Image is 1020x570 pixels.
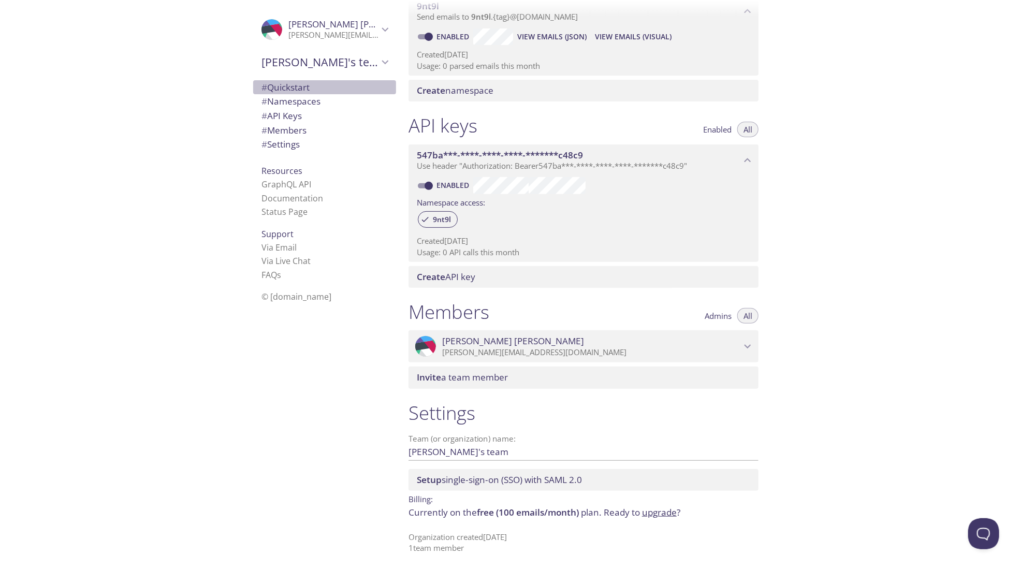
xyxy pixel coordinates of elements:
a: Via Live Chat [261,255,311,267]
div: Hritik Raj [253,12,396,47]
div: Invite a team member [409,367,759,388]
p: Created [DATE] [417,49,750,60]
p: Created [DATE] [417,236,750,246]
p: Usage: 0 parsed emails this month [417,61,750,71]
span: Namespaces [261,95,320,107]
div: Create namespace [409,80,759,101]
p: Billing: [409,491,759,506]
a: upgrade [642,506,677,518]
button: View Emails (JSON) [513,28,591,45]
div: Create API Key [409,266,759,288]
span: Create [417,271,445,283]
div: Hritik Raj [409,330,759,362]
h1: Members [409,300,489,324]
a: FAQ [261,269,281,281]
p: [PERSON_NAME][EMAIL_ADDRESS][DOMAIN_NAME] [442,347,741,358]
span: API Keys [261,110,302,122]
button: Enabled [697,122,738,137]
span: s [277,269,281,281]
p: Usage: 0 API calls this month [417,247,750,258]
a: Via Email [261,242,297,253]
span: [PERSON_NAME]'s team [261,55,378,69]
div: Hritik's team [253,49,396,76]
div: Team Settings [253,137,396,152]
div: 9nt9l [418,211,458,228]
div: Quickstart [253,80,396,95]
a: Status Page [261,206,308,217]
span: 9nt9l [427,215,457,224]
a: Documentation [261,193,323,204]
span: # [261,110,267,122]
span: a team member [417,371,508,383]
div: API Keys [253,109,396,123]
span: Invite [417,371,441,383]
span: # [261,95,267,107]
span: Setup [417,474,442,486]
p: [PERSON_NAME][EMAIL_ADDRESS][DOMAIN_NAME] [288,30,378,40]
div: Setup SSO [409,469,759,491]
span: namespace [417,84,493,96]
div: Members [253,123,396,138]
button: All [737,308,759,324]
span: Settings [261,138,300,150]
button: View Emails (Visual) [591,28,676,45]
h1: Settings [409,401,759,425]
span: free (100 emails/month) [477,506,579,518]
p: Currently on the plan. [409,506,759,519]
span: View Emails (JSON) [517,31,587,43]
span: # [261,124,267,136]
button: Admins [698,308,738,324]
a: GraphQL API [261,179,311,190]
span: Support [261,228,294,240]
p: Organization created [DATE] 1 team member [409,532,759,554]
span: Resources [261,165,302,177]
iframe: Help Scout Beacon - Open [968,518,999,549]
a: Enabled [435,32,473,41]
label: Team (or organization) name: [409,435,516,443]
span: single-sign-on (SSO) with SAML 2.0 [417,474,582,486]
span: View Emails (Visual) [595,31,672,43]
span: API key [417,271,475,283]
span: Members [261,124,307,136]
button: All [737,122,759,137]
span: # [261,81,267,93]
span: © [DOMAIN_NAME] [261,291,331,302]
div: Namespaces [253,94,396,109]
span: Quickstart [261,81,310,93]
span: Create [417,84,445,96]
span: Send emails to . {tag} @[DOMAIN_NAME] [417,11,578,22]
a: Enabled [435,180,473,190]
span: # [261,138,267,150]
label: Namespace access: [417,194,485,209]
span: Ready to ? [604,506,680,518]
span: 9nt9l [471,11,491,22]
span: [PERSON_NAME] [PERSON_NAME] [442,335,584,347]
span: [PERSON_NAME] [PERSON_NAME] [288,18,430,30]
h1: API keys [409,114,477,137]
